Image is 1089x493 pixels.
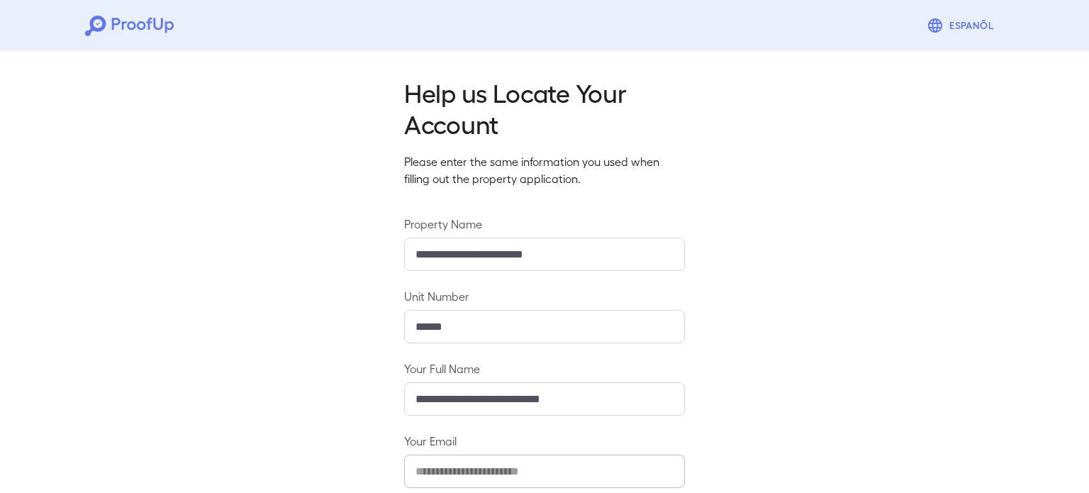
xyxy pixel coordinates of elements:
[404,77,685,139] h2: Help us Locate Your Account
[404,433,685,449] label: Your Email
[404,216,685,232] label: Property Name
[404,288,685,304] label: Unit Number
[921,11,1004,40] button: Espanõl
[404,360,685,377] label: Your Full Name
[404,153,685,187] p: Please enter the same information you used when filling out the property application.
